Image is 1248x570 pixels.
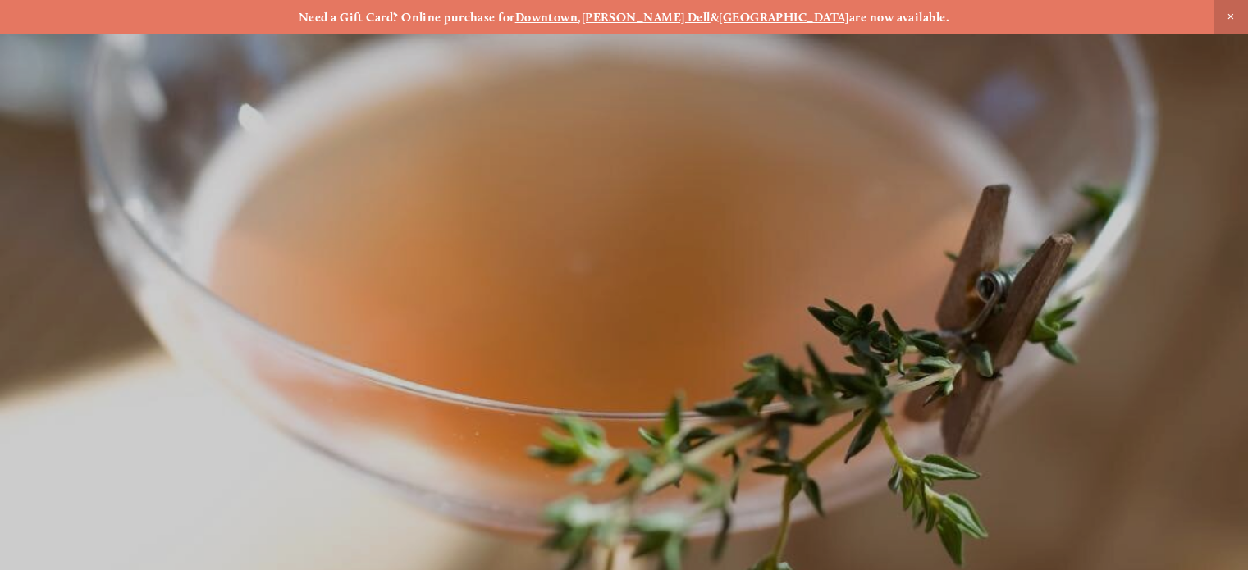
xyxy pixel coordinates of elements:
strong: are now available. [849,10,949,25]
strong: & [711,10,719,25]
a: Downtown [515,10,578,25]
strong: Need a Gift Card? Online purchase for [299,10,515,25]
strong: , [578,10,581,25]
a: [GEOGRAPHIC_DATA] [719,10,849,25]
a: [PERSON_NAME] Dell [582,10,711,25]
